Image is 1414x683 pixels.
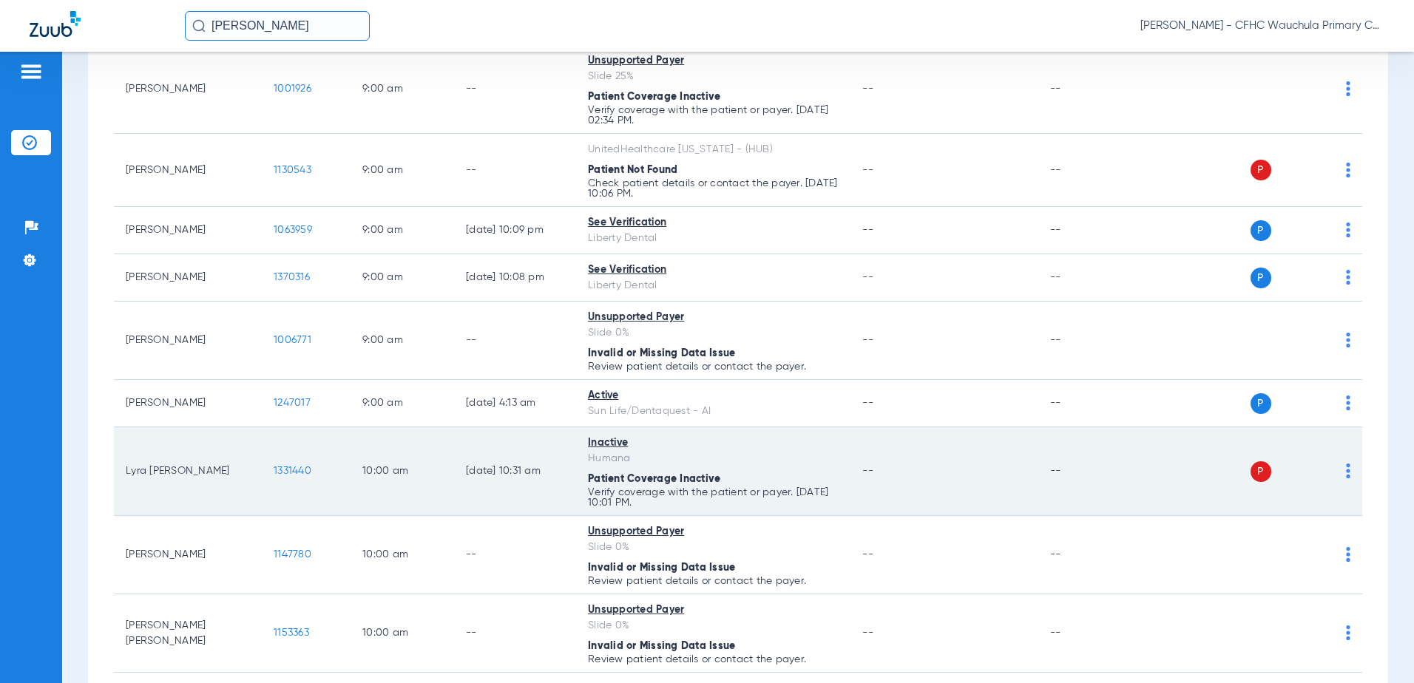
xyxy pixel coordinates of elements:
[274,225,312,235] span: 1063959
[274,549,311,560] span: 1147780
[588,325,839,341] div: Slide 0%
[588,540,839,555] div: Slide 0%
[1038,380,1138,427] td: --
[351,302,454,380] td: 9:00 AM
[588,178,839,199] p: Check patient details or contact the payer. [DATE] 10:06 PM.
[588,563,735,573] span: Invalid or Missing Data Issue
[862,549,873,560] span: --
[274,335,311,345] span: 1006771
[454,302,576,380] td: --
[588,278,839,293] div: Liberty Dental
[19,63,43,81] img: hamburger-icon
[1038,427,1138,516] td: --
[454,516,576,594] td: --
[274,84,311,94] span: 1001926
[1346,395,1350,410] img: group-dot-blue.svg
[588,310,839,325] div: Unsupported Payer
[114,516,262,594] td: [PERSON_NAME]
[274,165,311,175] span: 1130543
[588,69,839,84] div: Slide 25%
[351,594,454,673] td: 10:00 AM
[351,45,454,134] td: 9:00 AM
[1140,18,1384,33] span: [PERSON_NAME] - CFHC Wauchula Primary Care Dental
[1346,163,1350,177] img: group-dot-blue.svg
[1346,270,1350,285] img: group-dot-blue.svg
[588,654,839,665] p: Review patient details or contact the payer.
[114,207,262,254] td: [PERSON_NAME]
[588,262,839,278] div: See Verification
[1038,302,1138,380] td: --
[185,11,370,41] input: Search for patients
[588,487,839,508] p: Verify coverage with the patient or payer. [DATE] 10:01 PM.
[1038,207,1138,254] td: --
[1346,81,1350,96] img: group-dot-blue.svg
[862,466,873,476] span: --
[588,576,839,586] p: Review patient details or contact the payer.
[1251,220,1271,241] span: P
[30,11,81,37] img: Zuub Logo
[1038,45,1138,134] td: --
[351,207,454,254] td: 9:00 AM
[114,134,262,207] td: [PERSON_NAME]
[351,427,454,516] td: 10:00 AM
[1038,594,1138,673] td: --
[588,165,677,175] span: Patient Not Found
[862,225,873,235] span: --
[274,628,309,638] span: 1153363
[114,254,262,302] td: [PERSON_NAME]
[351,134,454,207] td: 9:00 AM
[1346,463,1350,478] img: group-dot-blue.svg
[192,19,206,33] img: Search Icon
[588,348,735,359] span: Invalid or Missing Data Issue
[114,427,262,516] td: Lyra [PERSON_NAME]
[588,215,839,231] div: See Verification
[274,272,310,282] span: 1370316
[114,45,262,134] td: [PERSON_NAME]
[588,361,839,372] p: Review patient details or contact the payer.
[454,594,576,673] td: --
[588,92,720,102] span: Patient Coverage Inactive
[351,254,454,302] td: 9:00 AM
[588,641,735,651] span: Invalid or Missing Data Issue
[862,84,873,94] span: --
[588,404,839,419] div: Sun Life/Dentaquest - AI
[1038,254,1138,302] td: --
[1251,393,1271,414] span: P
[114,380,262,427] td: [PERSON_NAME]
[114,302,262,380] td: [PERSON_NAME]
[351,516,454,594] td: 10:00 AM
[1038,516,1138,594] td: --
[1038,134,1138,207] td: --
[1251,160,1271,180] span: P
[1340,612,1414,683] iframe: Chat Widget
[454,134,576,207] td: --
[588,618,839,633] div: Slide 0%
[588,105,839,126] p: Verify coverage with the patient or payer. [DATE] 02:34 PM.
[454,380,576,427] td: [DATE] 4:13 AM
[862,398,873,408] span: --
[862,272,873,282] span: --
[454,45,576,134] td: --
[1346,333,1350,347] img: group-dot-blue.svg
[588,388,839,404] div: Active
[588,474,720,484] span: Patient Coverage Inactive
[588,435,839,451] div: Inactive
[114,594,262,673] td: [PERSON_NAME] [PERSON_NAME]
[454,427,576,516] td: [DATE] 10:31 AM
[454,254,576,302] td: [DATE] 10:08 PM
[588,451,839,466] div: Humana
[1346,547,1350,562] img: group-dot-blue.svg
[588,231,839,246] div: Liberty Dental
[588,602,839,618] div: Unsupported Payer
[274,466,311,476] span: 1331440
[454,207,576,254] td: [DATE] 10:09 PM
[862,335,873,345] span: --
[588,142,839,157] div: UnitedHealthcare [US_STATE] - (HUB)
[351,380,454,427] td: 9:00 AM
[274,398,311,408] span: 1247017
[862,628,873,638] span: --
[588,524,839,540] div: Unsupported Payer
[588,53,839,69] div: Unsupported Payer
[1251,461,1271,482] span: P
